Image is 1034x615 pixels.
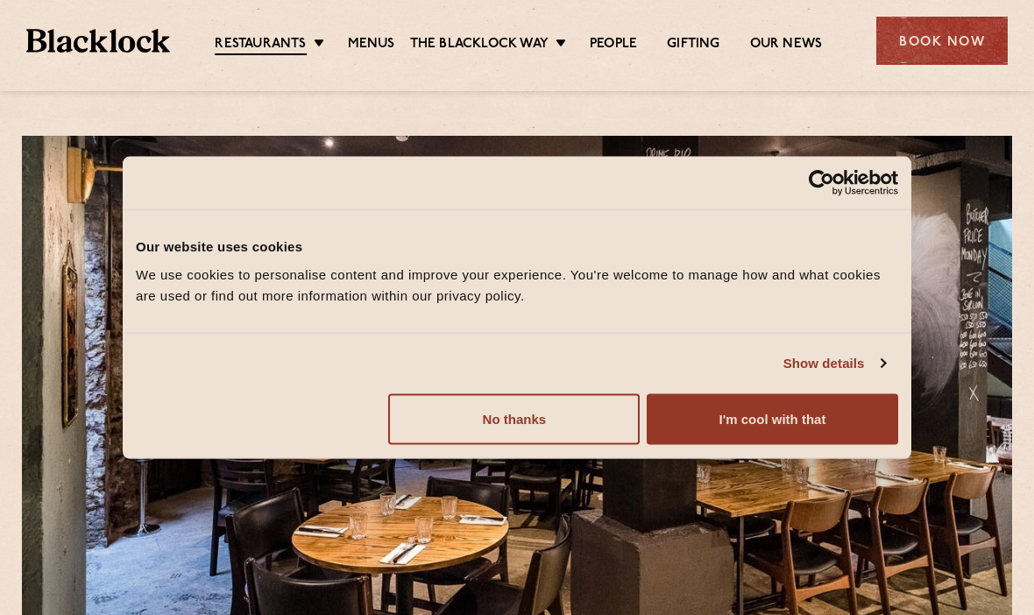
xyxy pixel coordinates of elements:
div: Our website uses cookies [136,237,898,258]
a: Gifting [667,36,719,53]
a: Show details [783,353,885,374]
a: Menus [348,36,395,53]
a: Usercentrics Cookiebot - opens in a new window [745,170,898,196]
a: Restaurants [215,36,306,55]
a: People [590,36,637,53]
div: Book Now [876,17,1008,65]
img: BL_Textured_Logo-footer-cropped.svg [26,29,170,53]
div: We use cookies to personalise content and improve your experience. You're welcome to manage how a... [136,264,898,306]
button: No thanks [388,393,640,444]
button: I'm cool with that [647,393,898,444]
a: Our News [750,36,823,53]
a: The Blacklock Way [410,36,549,53]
